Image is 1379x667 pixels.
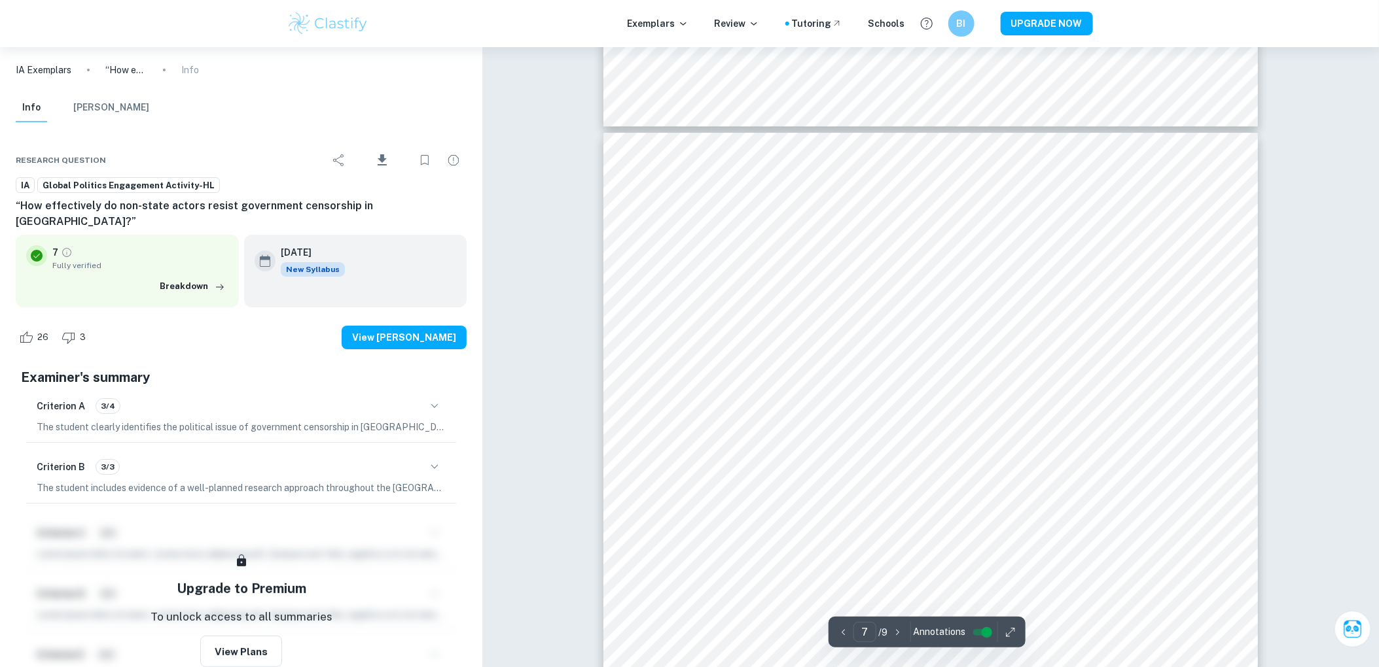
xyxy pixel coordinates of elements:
button: [PERSON_NAME] [73,94,149,122]
p: Review [715,16,759,31]
span: IA [16,179,34,192]
button: Ask Clai [1334,611,1371,647]
a: Global Politics Engagement Activity-HL [37,177,220,194]
span: Annotations [914,625,966,639]
span: New Syllabus [281,262,345,277]
button: View [PERSON_NAME] [342,326,467,349]
h6: Criterion B [37,460,85,474]
button: Info [16,94,47,122]
div: Bookmark [412,147,438,173]
h5: Examiner's summary [21,368,461,387]
button: Breakdown [156,277,228,296]
a: Grade fully verified [61,247,73,258]
p: Exemplars [628,16,689,31]
div: Dislike [58,327,93,348]
div: Like [16,327,56,348]
div: Starting from the May 2026 session, the Global Politics Engagement Activity requirements have cha... [281,262,345,277]
a: IA Exemplars [16,63,71,77]
span: 3/3 [96,461,119,473]
span: Global Politics Engagement Activity-HL [38,179,219,192]
p: The student clearly identifies the political issue of government censorship in [GEOGRAPHIC_DATA] ... [37,420,446,434]
div: Share [326,147,352,173]
p: “How effectively do non-state actors resist government censorship in [GEOGRAPHIC_DATA]?” [105,63,147,77]
div: Download [355,143,409,177]
p: / 9 [879,625,888,640]
span: 3/4 [96,400,120,412]
h6: BI [954,16,969,31]
button: Help and Feedback [916,12,938,35]
a: Tutoring [792,16,842,31]
a: IA [16,177,35,194]
span: 26 [30,331,56,344]
h6: “How effectively do non-state actors resist government censorship in [GEOGRAPHIC_DATA]?” [16,198,467,230]
div: Report issue [440,147,467,173]
h5: Upgrade to Premium [177,579,306,598]
a: Schools [869,16,905,31]
h6: Criterion A [37,399,85,413]
img: Clastify logo [287,10,370,37]
p: Info [181,63,199,77]
button: View Plans [200,636,282,667]
h6: [DATE] [281,245,334,260]
span: 3 [73,331,93,344]
span: Research question [16,154,106,166]
button: BI [948,10,975,37]
p: The student includes evidence of a well-planned research approach throughout the [GEOGRAPHIC_DATA... [37,481,446,495]
span: Fully verified [52,260,228,271]
p: To unlock access to all summaries [151,609,332,626]
p: 7 [52,245,58,260]
button: UPGRADE NOW [1001,12,1093,35]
